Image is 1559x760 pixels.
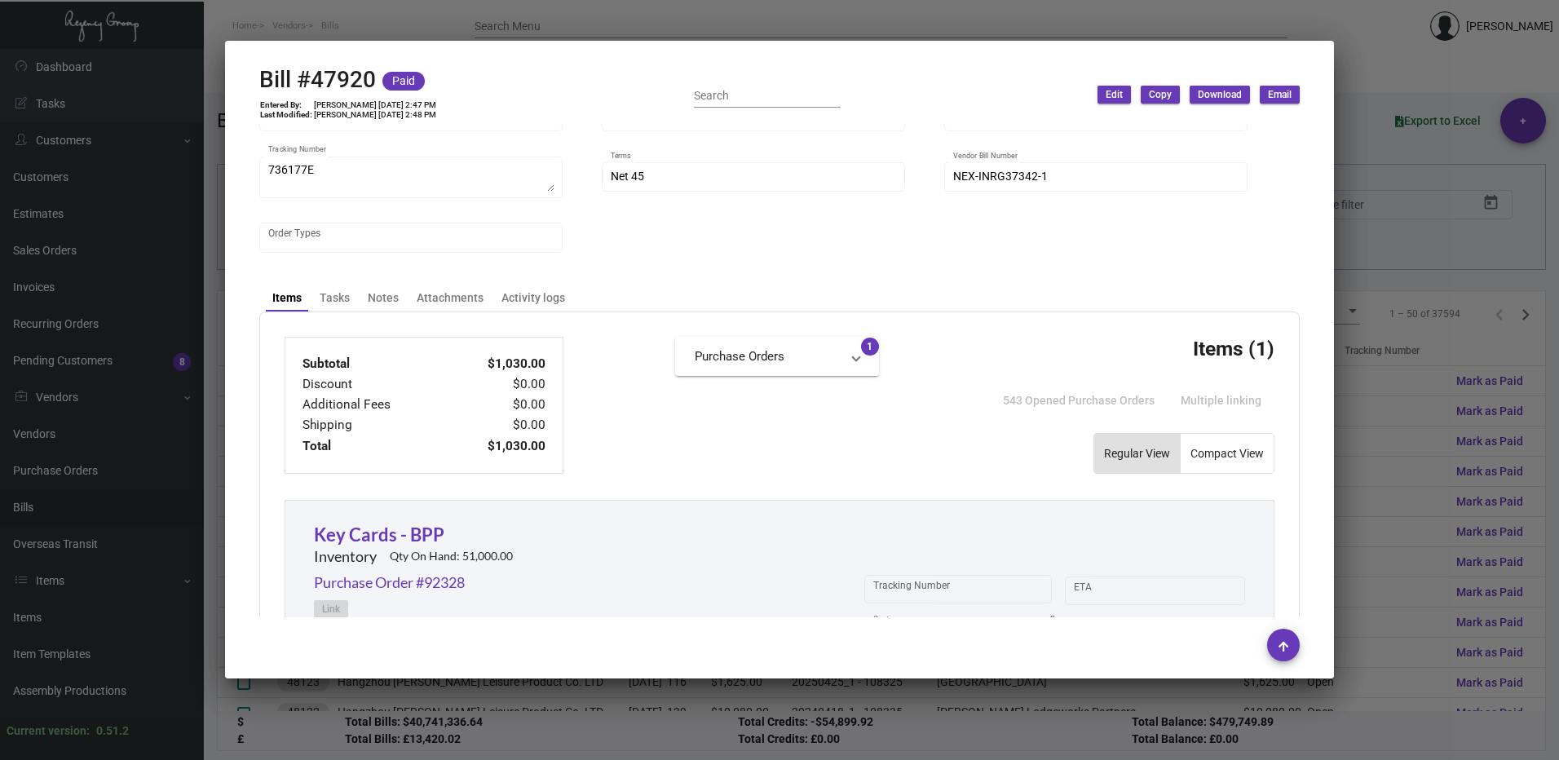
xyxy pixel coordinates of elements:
[448,374,546,395] td: $0.00
[1193,337,1274,360] h3: Items (1)
[322,603,340,616] span: Link
[675,337,879,376] mat-expansion-panel-header: Purchase Orders
[1198,88,1242,102] span: Download
[7,722,90,740] div: Current version:
[1181,434,1274,473] button: Compact View
[96,722,129,740] div: 0.51.2
[1094,434,1180,473] button: Regular View
[259,66,376,94] h2: Bill #47920
[1097,86,1131,104] button: Edit
[259,110,313,120] td: Last Modified:
[302,354,448,374] td: Subtotal
[259,100,313,110] td: Entered By:
[1141,86,1180,104] button: Copy
[501,289,565,307] div: Activity logs
[1138,584,1217,597] input: End date
[1106,88,1123,102] span: Edit
[320,289,350,307] div: Tasks
[448,415,546,435] td: $0.00
[302,415,448,435] td: Shipping
[1168,386,1274,415] button: Multiple linking
[368,289,399,307] div: Notes
[448,436,546,457] td: $1,030.00
[1268,88,1292,102] span: Email
[1190,86,1250,104] button: Download
[302,374,448,395] td: Discount
[1149,88,1172,102] span: Copy
[314,524,444,546] a: Key Cards - BPP
[314,572,465,594] a: Purchase Order #92328
[417,289,484,307] div: Attachments
[272,289,302,307] div: Items
[953,170,1239,183] input: Vendor Bill Number
[448,354,546,374] td: $1,030.00
[382,72,425,91] mat-chip: Paid
[390,550,513,563] h2: Qty On Hand: 51,000.00
[313,110,437,120] td: [PERSON_NAME] [DATE] 2:48 PM
[302,395,448,415] td: Additional Fees
[314,600,348,618] button: Link
[313,100,437,110] td: [PERSON_NAME] [DATE] 2:47 PM
[1181,394,1261,407] span: Multiple linking
[990,386,1168,415] button: 543 Opened Purchase Orders
[1260,86,1300,104] button: Email
[1074,584,1124,597] input: Start date
[302,436,448,457] td: Total
[448,395,546,415] td: $0.00
[314,548,377,566] h2: Inventory
[1003,394,1155,407] span: 543 Opened Purchase Orders
[695,347,840,366] mat-panel-title: Purchase Orders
